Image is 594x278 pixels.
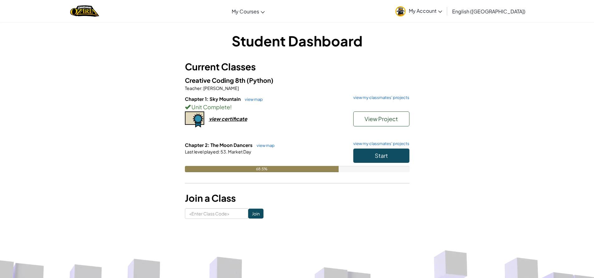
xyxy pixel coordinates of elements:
span: Chapter 2: The Moon Dancers [185,142,254,148]
input: <Enter Class Code> [185,208,248,219]
span: Chapter 1: Sky Mountain [185,96,242,102]
button: View Project [353,111,409,126]
img: certificate-icon.png [185,111,204,128]
span: (Python) [247,76,273,84]
a: view map [254,143,275,148]
a: My Courses [229,3,268,20]
a: view my classmates' projects [350,96,409,100]
a: My Account [392,1,445,21]
span: Creative Coding 8th [185,76,247,84]
h3: Current Classes [185,60,409,74]
span: Market Day [227,149,251,154]
span: Unit Complete [191,103,230,111]
span: [PERSON_NAME] [203,85,239,91]
a: English ([GEOGRAPHIC_DATA]) [449,3,529,20]
h1: Student Dashboard [185,31,409,50]
span: View Project [365,115,398,122]
a: Ozaria by CodeCombat logo [70,5,99,17]
a: view my classmates' projects [350,142,409,146]
h3: Join a Class [185,191,409,205]
span: : [201,85,203,91]
span: : [219,149,220,154]
img: Home [70,5,99,17]
span: Teacher [185,85,201,91]
a: view map [242,97,263,102]
span: My Courses [232,8,259,15]
span: 53. [220,149,227,154]
span: English ([GEOGRAPHIC_DATA]) [452,8,525,15]
span: ! [230,103,232,111]
span: Start [375,152,388,159]
img: avatar [395,6,406,16]
input: Join [248,209,263,219]
div: 68.5% [185,166,339,172]
button: Start [353,148,409,163]
div: view certificate [209,115,247,122]
span: Last level played [185,149,219,154]
a: view certificate [185,115,247,122]
span: My Account [409,7,442,14]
